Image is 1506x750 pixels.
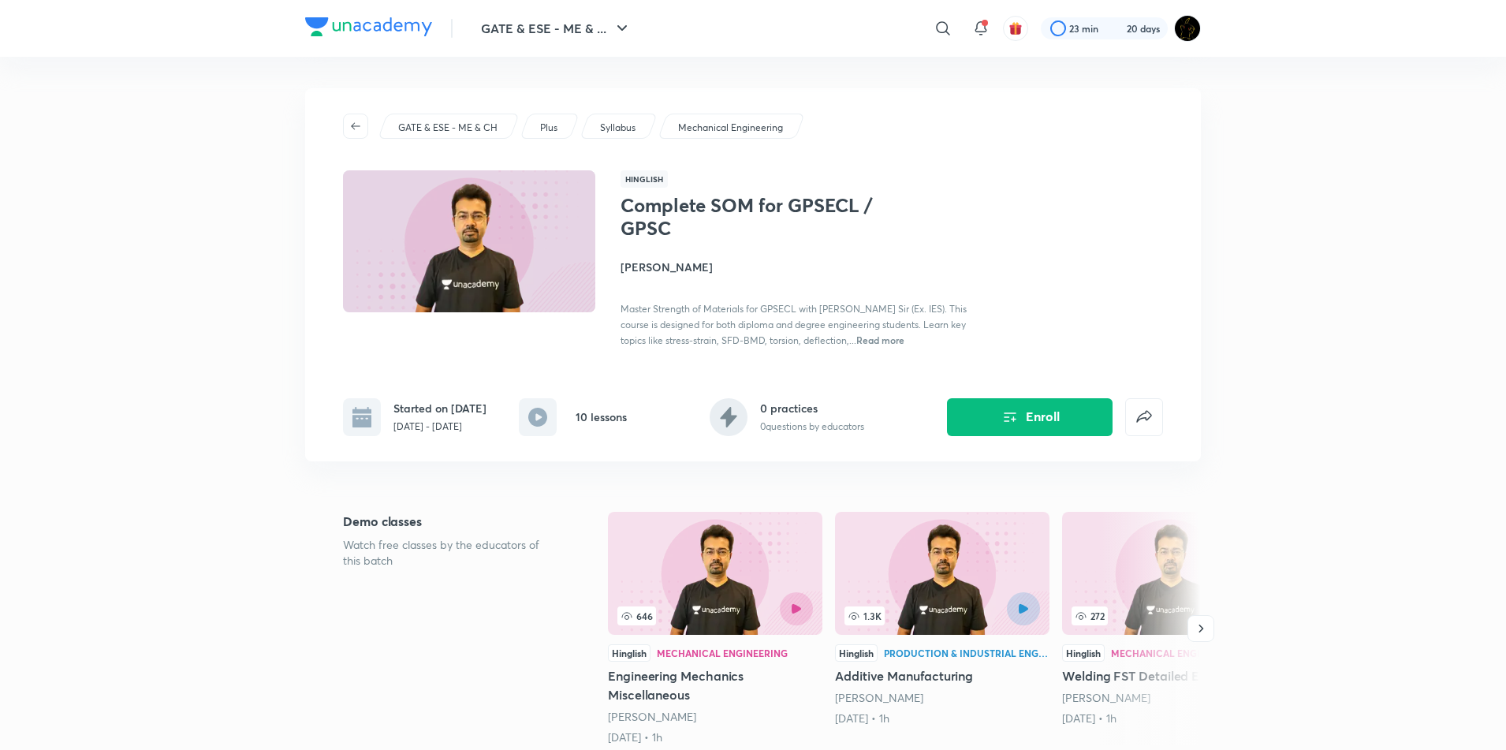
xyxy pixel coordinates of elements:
[393,420,486,434] p: [DATE] - [DATE]
[835,690,1049,706] div: S K Mondal
[621,194,878,240] h1: Complete SOM for GPSECL / GPSC
[760,420,864,434] p: 0 questions by educators
[608,709,822,725] div: S K Mondal
[657,648,788,658] div: Mechanical Engineering
[856,334,904,346] span: Read more
[621,259,974,275] h4: [PERSON_NAME]
[760,400,864,416] h6: 0 practices
[396,121,501,135] a: GATE & ESE - ME & CH
[1062,512,1277,726] a: Welding FST Detailed Explanation
[341,169,598,314] img: Thumbnail
[538,121,561,135] a: Plus
[844,606,885,625] span: 1.3K
[678,121,783,135] p: Mechanical Engineering
[1062,690,1150,705] a: [PERSON_NAME]
[1062,512,1277,726] a: 272HinglishMechanical EngineeringWelding FST Detailed Explanation[PERSON_NAME][DATE] • 1h
[1003,16,1028,41] button: avatar
[1062,666,1277,685] h5: Welding FST Detailed Explanation
[1072,606,1108,625] span: 272
[676,121,786,135] a: Mechanical Engineering
[621,170,668,188] span: Hinglish
[540,121,557,135] p: Plus
[1062,690,1277,706] div: S K Mondal
[835,512,1049,726] a: 1.3KHinglishProduction & Industrial EngineeringAdditive Manufacturing[PERSON_NAME][DATE] • 1h
[835,711,1049,726] div: 12th Apr • 1h
[884,648,1049,658] div: Production & Industrial Engineering
[947,398,1113,436] button: Enroll
[1125,398,1163,436] button: false
[608,512,822,745] a: Engineering Mechanics Miscellaneous
[608,709,696,724] a: [PERSON_NAME]
[343,512,557,531] h5: Demo classes
[1062,711,1277,726] div: 23rd May • 1h
[305,17,432,36] img: Company Logo
[600,121,636,135] p: Syllabus
[576,409,627,425] h6: 10 lessons
[835,512,1049,726] a: Additive Manufacturing
[343,537,557,569] p: Watch free classes by the educators of this batch
[305,17,432,40] a: Company Logo
[1108,21,1124,36] img: streak
[617,606,656,625] span: 646
[835,666,1049,685] h5: Additive Manufacturing
[1008,21,1023,35] img: avatar
[835,644,878,662] div: Hinglish
[835,690,923,705] a: [PERSON_NAME]
[1062,644,1105,662] div: Hinglish
[608,729,822,745] div: 11th Apr • 1h
[1174,15,1201,42] img: Ranit Maity01
[393,400,486,416] h6: Started on [DATE]
[398,121,498,135] p: GATE & ESE - ME & CH
[621,303,967,346] span: Master Strength of Materials for GPSECL with [PERSON_NAME] Sir (Ex. IES). This course is designed...
[608,666,822,704] h5: Engineering Mechanics Miscellaneous
[608,644,650,662] div: Hinglish
[608,512,822,745] a: 646HinglishMechanical EngineeringEngineering Mechanics Miscellaneous[PERSON_NAME][DATE] • 1h
[598,121,639,135] a: Syllabus
[472,13,641,44] button: GATE & ESE - ME & ...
